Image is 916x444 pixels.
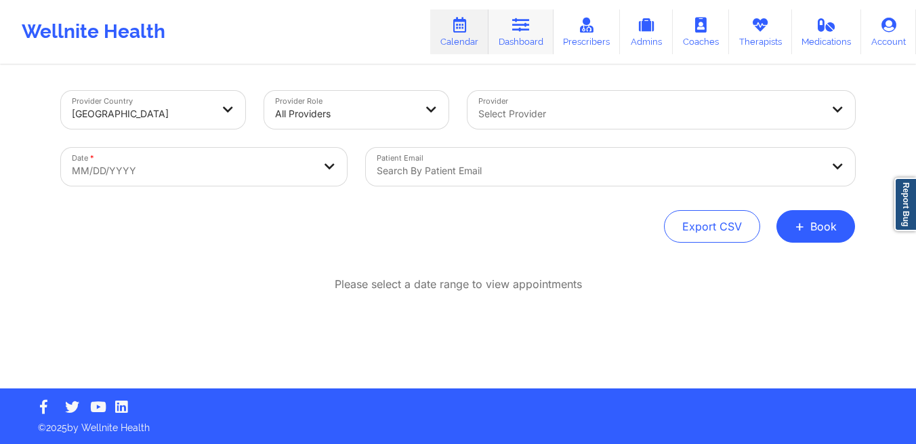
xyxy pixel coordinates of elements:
button: Export CSV [664,210,760,243]
div: [GEOGRAPHIC_DATA] [72,99,211,129]
div: All Providers [275,99,415,129]
a: Medications [792,9,862,54]
a: Report Bug [894,178,916,231]
span: + [795,222,805,230]
a: Admins [620,9,673,54]
a: Calendar [430,9,488,54]
p: © 2025 by Wellnite Health [28,411,888,435]
button: +Book [776,210,855,243]
a: Therapists [729,9,792,54]
a: Coaches [673,9,729,54]
p: Please select a date range to view appointments [335,277,582,292]
a: Prescribers [554,9,621,54]
a: Dashboard [488,9,554,54]
a: Account [861,9,916,54]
